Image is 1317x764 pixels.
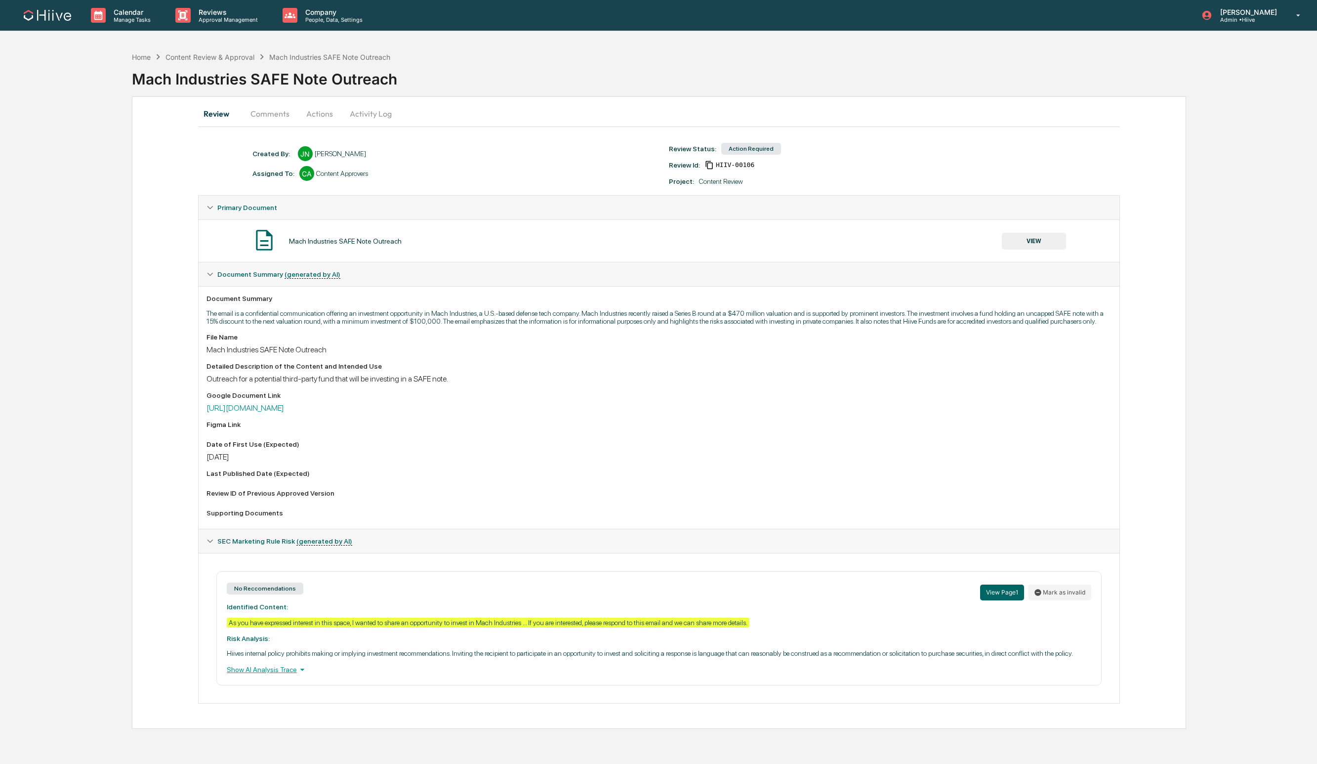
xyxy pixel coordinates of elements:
div: Mach Industries SAFE Note Outreach [206,345,1111,354]
div: Review Status: [669,145,716,153]
p: [PERSON_NAME] [1212,8,1282,16]
div: Outreach for a potential third-party fund that will be investing in a SAFE note. [206,374,1111,383]
div: Review Id: [669,161,700,169]
p: Calendar [106,8,156,16]
div: JN [298,146,313,161]
div: Last Published Date (Expected) [206,469,1111,477]
u: (generated by AI) [296,537,352,546]
div: Content Review [699,177,743,185]
div: [PERSON_NAME] [315,150,366,158]
div: Supporting Documents [206,509,1111,517]
div: Assigned To: [252,170,294,177]
div: Project: [669,177,694,185]
div: Action Required [721,143,781,155]
div: Google Document Link [206,391,1111,399]
div: Mach Industries SAFE Note Outreach [132,62,1317,88]
p: Manage Tasks [106,16,156,23]
div: Document Summary (generated by AI) [199,553,1119,703]
div: Show AI Analysis Trace [227,664,1091,675]
div: Mach Industries SAFE Note Outreach [269,53,390,61]
u: (generated by AI) [285,270,340,279]
div: Date of First Use (Expected) [206,440,1111,448]
div: Document Summary (generated by AI) [199,286,1119,529]
div: File Name [206,333,1111,341]
strong: Identified Content: [227,603,288,611]
span: Primary Document [217,204,277,212]
div: Document Summary (generated by AI) [199,262,1119,286]
div: Created By: ‎ ‎ [252,150,293,158]
button: VIEW [1002,233,1066,250]
div: Home [132,53,151,61]
div: Figma Link [206,421,1111,428]
strong: Risk Analysis: [227,635,270,642]
div: Review ID of Previous Approved Version [206,489,1111,497]
p: People, Data, Settings [297,16,368,23]
p: Reviews [191,8,263,16]
p: Hiives internal policy prohibits making or implying investment recommendations. Inviting the reci... [227,649,1091,657]
div: Content Approvers [316,170,368,177]
button: Actions [297,102,342,126]
div: No Reccomendations [227,583,303,594]
p: Admin • Hiive [1212,16,1282,23]
p: The email is a confidential communication offering an investment opportunity in Mach Industries, ... [206,309,1111,325]
img: Document Icon [252,228,277,253]
div: [DATE] [206,452,1111,462]
div: secondary tabs example [198,102,1120,126]
div: Detailed Description of the Content and Intended Use [206,362,1111,370]
div: Mach Industries SAFE Note Outreach [289,237,402,245]
span: SEC Marketing Rule Risk [217,537,352,545]
div: Primary Document [199,219,1119,262]
div: CA [299,166,314,181]
button: Mark as invalid [1028,585,1091,600]
div: As you have expressed interest in this space, I wanted to share an opportunity to invest in Mach ... [227,618,749,628]
button: Activity Log [342,102,400,126]
div: SEC Marketing Rule Risk (generated by AI) [199,529,1119,553]
div: Primary Document [199,196,1119,219]
span: 07666146-c223-4532-af01-41200d87a3c6 [716,161,754,169]
button: Comments [243,102,297,126]
img: logo [24,10,71,21]
p: Company [297,8,368,16]
button: View Page1 [980,585,1024,600]
span: Document Summary [217,270,340,278]
div: Content Review & Approval [165,53,254,61]
div: Document Summary [206,295,1111,302]
p: Approval Management [191,16,263,23]
a: [URL][DOMAIN_NAME] [206,403,284,413]
button: Review [198,102,243,126]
